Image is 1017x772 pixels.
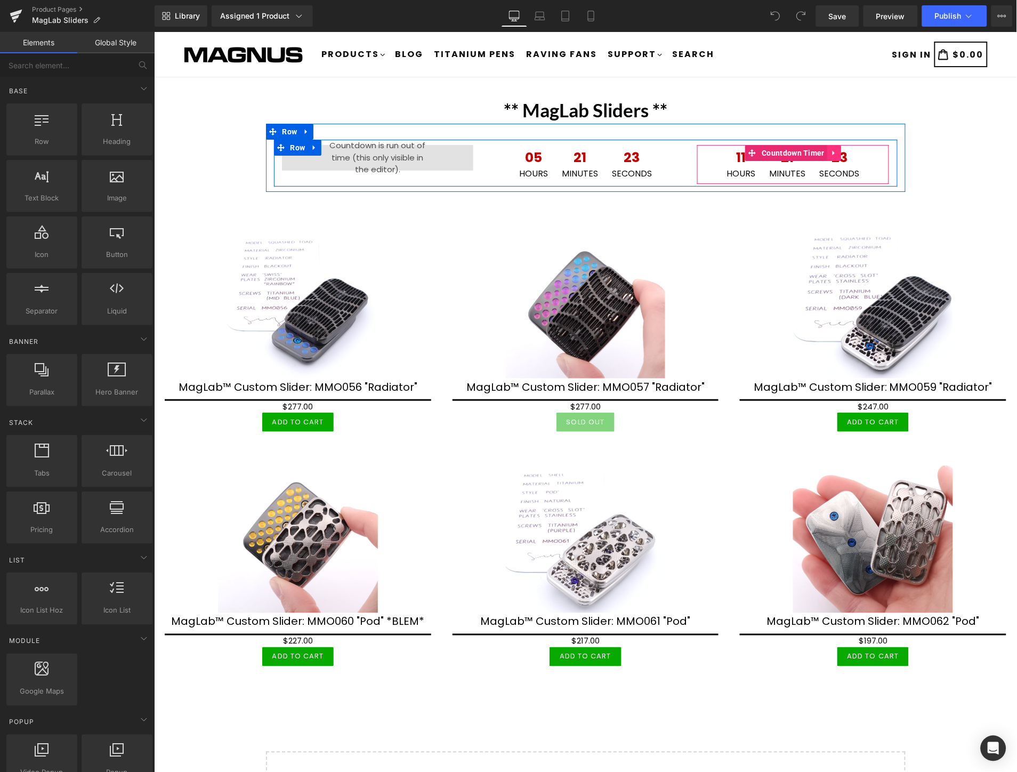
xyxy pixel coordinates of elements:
[85,524,149,535] span: Accordion
[155,5,207,27] a: New Library
[10,605,74,616] span: Icon List Hoz
[527,5,553,27] a: Laptop
[863,5,918,27] a: Preview
[85,249,149,260] span: Button
[408,138,444,146] span: Minutes
[10,249,74,260] span: Icon
[693,385,745,395] span: Add To Cart
[64,421,224,581] img: MagLab™ Custom Slider: MMO060
[85,192,149,204] span: Image
[17,583,270,596] a: MagLab™ Custom Slider: MMO060 "Pod" *BLEM*
[573,138,602,146] span: Hours
[85,136,149,147] span: Heading
[85,387,149,398] span: Hero Banner
[408,119,444,138] span: 21
[639,187,799,347] img: MagLab™ Custom Slider: MMO059
[128,369,159,381] span: $277.00
[8,336,39,347] span: Banner
[8,636,41,646] span: Module
[146,92,159,108] a: Expand / Collapse
[365,119,394,138] span: 05
[29,12,150,33] img: Magnus Store
[108,615,180,634] button: Add To Cart
[312,349,551,361] a: MagLab™ Custom Slider: MMO057 "Radiator"
[922,5,987,27] button: Publish
[790,5,812,27] button: Redo
[417,604,446,616] span: $217.00
[613,583,826,596] a: MagLab™ Custom Slider: MMO062 "Pod"
[10,686,74,697] span: Google Maps
[25,349,263,361] a: MagLab™ Custom Slider: MMO056 "Radiator"
[666,138,706,146] span: Seconds
[683,381,755,400] button: Add To Cart
[693,620,745,630] span: Add To Cart
[154,108,167,124] a: Expand / Collapse
[876,11,905,22] span: Preview
[981,736,1006,761] div: Open Intercom Messenger
[829,11,846,22] span: Save
[352,187,512,347] img: MagLab™ Custom Slider: MMO057
[8,417,34,428] span: Stack
[402,381,461,400] button: Sold Out
[10,468,74,479] span: Tabs
[129,604,159,616] span: $227.00
[10,136,74,147] span: Row
[413,385,450,395] span: Sold Out
[85,605,149,616] span: Icon List
[705,604,733,616] span: $197.00
[108,381,180,400] button: Add To Cart
[396,615,467,634] button: Add To Cart
[32,5,155,14] a: Product Pages
[738,16,778,28] span: SIGN IN
[8,717,35,727] span: Popup
[616,138,652,146] span: Minutes
[553,5,578,27] a: Tablet
[85,305,149,317] span: Liquid
[8,555,26,565] span: List
[10,305,74,317] span: Separator
[780,10,834,36] a: $0.00
[416,369,447,381] span: $277.00
[704,369,735,381] span: $247.00
[10,192,74,204] span: Text Block
[10,524,74,535] span: Pricing
[673,113,687,129] a: Expand / Collapse
[458,138,498,146] span: Seconds
[683,615,755,634] button: Add To Cart
[118,620,170,630] span: Add To Cart
[352,421,512,581] img: MagLab™ Custom Slider: MMO061
[85,468,149,479] span: Carousel
[118,385,170,395] span: Add To Cart
[765,5,786,27] button: Undo
[134,108,154,124] span: Row
[502,5,527,27] a: Desktop
[64,187,224,347] img: MagLab™ Custom Slider: MMO056
[77,32,155,53] a: Global Style
[126,92,146,108] span: Row
[10,387,74,398] span: Parallax
[365,138,394,146] span: Hours
[639,421,799,581] img: MagLab™ Custom Slider: MMO062
[8,86,29,96] span: Base
[350,67,513,89] b: ** MagLab Sliders **
[991,5,1013,27] button: More
[458,119,498,138] span: 23
[326,583,536,596] a: MagLab™ Custom Slider: MMO061 "Pod"
[220,11,304,21] div: Assigned 1 Product
[32,16,88,25] span: MagLab Sliders
[175,11,200,21] span: Library
[799,16,830,28] span: $0.00
[935,12,962,20] span: Publish
[578,5,604,27] a: Mobile
[406,620,457,630] span: Add To Cart
[600,349,838,361] a: MagLab™ Custom Slider: MMO059 "Radiator"
[606,113,674,129] span: Countdown Timer
[573,119,602,138] span: 11
[738,16,778,29] a: SIGN IN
